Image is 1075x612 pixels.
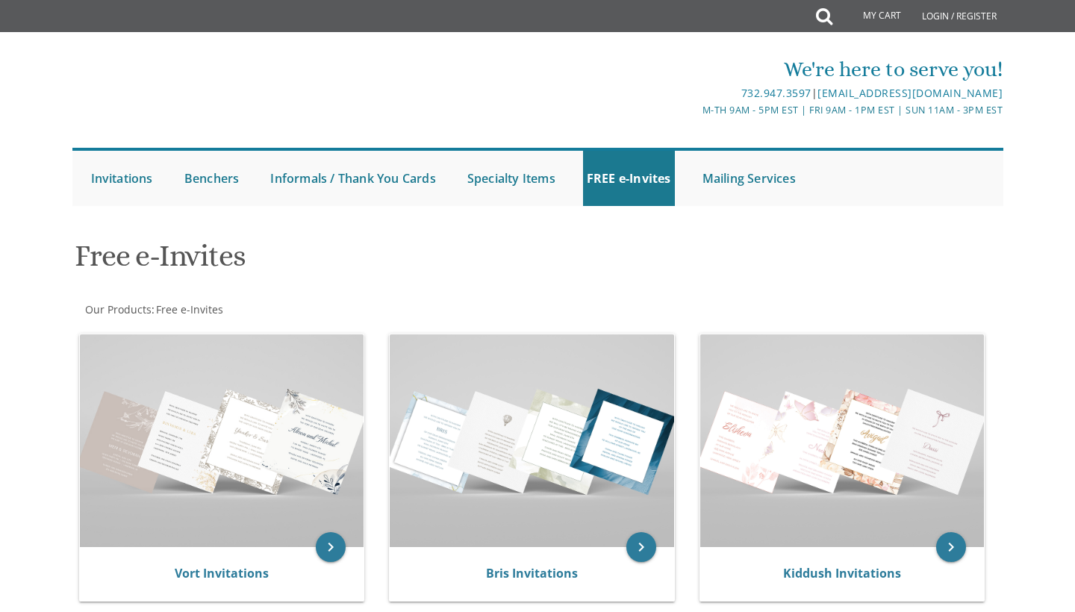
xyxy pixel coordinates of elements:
[267,151,439,206] a: Informals / Thank You Cards
[80,334,364,547] img: Vort Invitations
[464,151,559,206] a: Specialty Items
[84,302,152,316] a: Our Products
[817,86,1003,100] a: [EMAIL_ADDRESS][DOMAIN_NAME]
[72,302,538,317] div: :
[831,1,912,31] a: My Cart
[783,565,901,581] a: Kiddush Invitations
[316,532,346,562] a: keyboard_arrow_right
[486,565,578,581] a: Bris Invitations
[383,102,1003,118] div: M-Th 9am - 5pm EST | Fri 9am - 1pm EST | Sun 11am - 3pm EST
[155,302,223,316] a: Free e-Invites
[699,151,800,206] a: Mailing Services
[75,240,684,284] h1: Free e-Invites
[383,54,1003,84] div: We're here to serve you!
[583,151,675,206] a: FREE e-Invites
[175,565,269,581] a: Vort Invitations
[626,532,656,562] a: keyboard_arrow_right
[741,86,811,100] a: 732.947.3597
[87,151,157,206] a: Invitations
[181,151,243,206] a: Benchers
[383,84,1003,102] div: |
[936,532,966,562] a: keyboard_arrow_right
[156,302,223,316] span: Free e-Invites
[390,334,674,547] img: Bris Invitations
[700,334,985,547] img: Kiddush Invitations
